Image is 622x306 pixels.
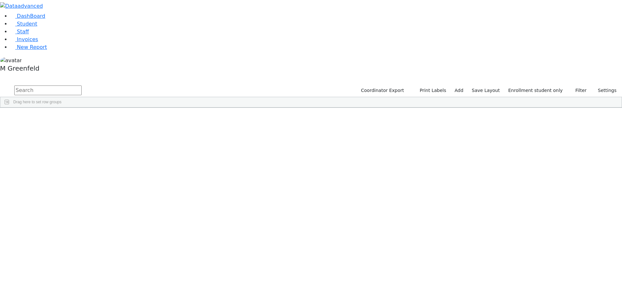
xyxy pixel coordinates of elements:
[10,21,37,27] a: Student
[590,85,619,96] button: Settings
[10,44,47,50] a: New Report
[14,85,82,95] input: Search
[17,44,47,50] span: New Report
[17,28,29,35] span: Staff
[13,100,62,104] span: Drag here to set row groups
[10,28,29,35] a: Staff
[17,36,38,42] span: Invoices
[469,85,502,96] button: Save Layout
[567,85,590,96] button: Filter
[17,21,37,27] span: Student
[10,36,38,42] a: Invoices
[10,13,45,19] a: DashBoard
[412,85,449,96] button: Print Labels
[17,13,45,19] span: DashBoard
[452,85,466,96] a: Add
[505,85,566,96] label: Enrollment student only
[357,85,407,96] button: Coordinator Export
